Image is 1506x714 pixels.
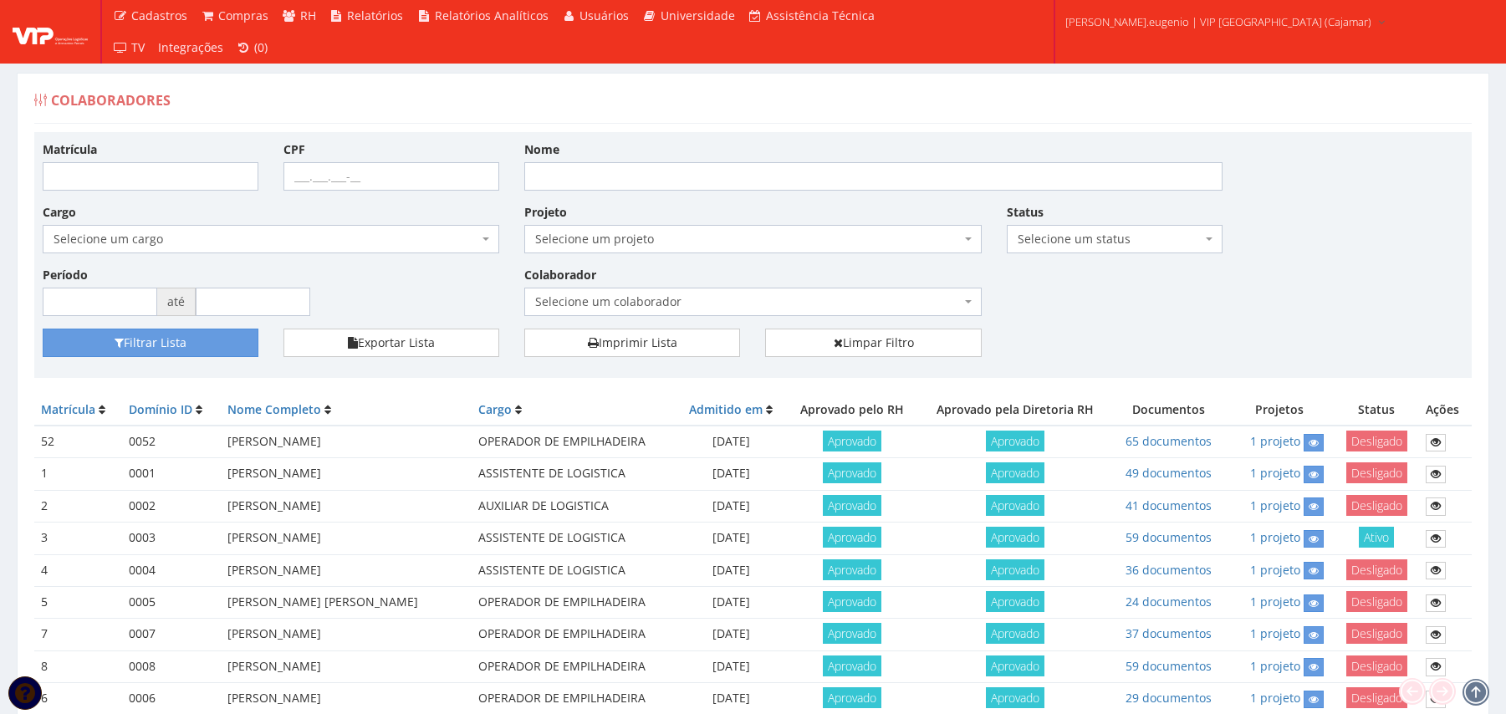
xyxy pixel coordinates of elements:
[1126,465,1212,481] a: 49 documentos
[221,554,472,586] td: [PERSON_NAME]
[1126,690,1212,706] a: 29 documentos
[129,401,192,417] a: Domínio ID
[986,623,1044,644] span: Aprovado
[158,39,223,55] span: Integrações
[676,426,786,458] td: [DATE]
[986,591,1044,612] span: Aprovado
[1346,495,1407,516] span: Desligado
[472,586,676,618] td: OPERADOR DE EMPILHADEIRA
[54,231,478,247] span: Selecione um cargo
[1250,433,1300,449] a: 1 projeto
[823,687,881,708] span: Aprovado
[472,458,676,490] td: ASSISTENTE DE LOGISTICA
[43,329,258,357] button: Filtrar Lista
[766,8,875,23] span: Assistência Técnica
[34,426,122,458] td: 52
[535,293,960,310] span: Selecione um colaborador
[122,619,221,650] td: 0007
[1126,562,1212,578] a: 36 documentos
[34,586,122,618] td: 5
[1126,658,1212,674] a: 59 documentos
[676,586,786,618] td: [DATE]
[1250,690,1300,706] a: 1 projeto
[1250,529,1300,545] a: 1 projeto
[34,554,122,586] td: 4
[1359,527,1394,548] span: Ativo
[1007,204,1044,221] label: Status
[1126,625,1212,641] a: 37 documentos
[151,32,230,64] a: Integrações
[823,623,881,644] span: Aprovado
[1346,623,1407,644] span: Desligado
[1250,497,1300,513] a: 1 projeto
[1250,658,1300,674] a: 1 projeto
[230,32,275,64] a: (0)
[524,204,567,221] label: Projeto
[676,650,786,682] td: [DATE]
[823,431,881,451] span: Aprovado
[472,554,676,586] td: ASSISTENTE DE LOGISTICA
[823,655,881,676] span: Aprovado
[131,8,187,23] span: Cadastros
[131,39,145,55] span: TV
[1250,465,1300,481] a: 1 projeto
[676,554,786,586] td: [DATE]
[1126,497,1212,513] a: 41 documentos
[1346,591,1407,612] span: Desligado
[122,650,221,682] td: 0008
[478,401,512,417] a: Cargo
[579,8,629,23] span: Usuários
[1419,395,1472,426] th: Ações
[689,401,763,417] a: Admitido em
[122,426,221,458] td: 0052
[986,687,1044,708] span: Aprovado
[1018,231,1202,247] span: Selecione um status
[535,231,960,247] span: Selecione um projeto
[106,32,151,64] a: TV
[1346,462,1407,483] span: Desligado
[34,458,122,490] td: 1
[1224,395,1334,426] th: Projetos
[472,426,676,458] td: OPERADOR DE EMPILHADEIRA
[986,655,1044,676] span: Aprovado
[524,141,559,158] label: Nome
[823,559,881,580] span: Aprovado
[986,527,1044,548] span: Aprovado
[157,288,196,316] span: até
[122,458,221,490] td: 0001
[41,401,95,417] a: Matrícula
[122,490,221,522] td: 0002
[1250,594,1300,609] a: 1 projeto
[986,431,1044,451] span: Aprovado
[1126,529,1212,545] a: 59 documentos
[221,490,472,522] td: [PERSON_NAME]
[823,591,881,612] span: Aprovado
[43,267,88,283] label: Período
[472,619,676,650] td: OPERADOR DE EMPILHADEIRA
[218,8,268,23] span: Compras
[122,554,221,586] td: 0004
[661,8,735,23] span: Universidade
[472,650,676,682] td: OPERADOR DE EMPILHADEIRA
[786,395,919,426] th: Aprovado pelo RH
[1126,433,1212,449] a: 65 documentos
[472,523,676,554] td: ASSISTENTE DE LOGISTICA
[34,490,122,522] td: 2
[43,141,97,158] label: Matrícula
[472,490,676,522] td: AUXILIAR DE LOGISTICA
[347,8,403,23] span: Relatórios
[51,91,171,110] span: Colaboradores
[1346,687,1407,708] span: Desligado
[676,490,786,522] td: [DATE]
[823,495,881,516] span: Aprovado
[1250,625,1300,641] a: 1 projeto
[122,523,221,554] td: 0003
[1112,395,1225,426] th: Documentos
[283,329,499,357] button: Exportar Lista
[221,458,472,490] td: [PERSON_NAME]
[823,527,881,548] span: Aprovado
[300,8,316,23] span: RH
[1007,225,1223,253] span: Selecione um status
[435,8,549,23] span: Relatórios Analíticos
[1346,559,1407,580] span: Desligado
